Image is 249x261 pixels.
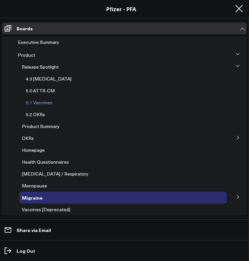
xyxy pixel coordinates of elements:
span: 5.1 Vaccines [26,99,52,106]
p: Boards [17,26,33,31]
a: Pfizer - PFA [106,5,136,13]
a: OKRs [22,136,34,141]
a: Executive Summary [18,40,59,45]
a: Homepage [22,147,45,153]
span: [MEDICAL_DATA] / Respiratory [22,171,88,177]
a: Vaccines [Deprecated] [22,207,70,212]
a: [MEDICAL_DATA] / Respiratory [22,171,88,177]
span: Executive Summary [18,39,59,45]
span: Homepage [22,147,45,153]
a: Migraine [22,195,43,200]
p: Log Out [17,248,35,253]
span: Product [18,52,35,58]
a: Product [18,52,35,58]
p: Share via Email [17,227,51,233]
a: 5.1 Vaccines [26,100,52,105]
span: OKRs [22,135,34,141]
span: Product Summary [22,123,60,129]
a: 5.2 OKRs [26,112,45,117]
a: 4.3 [MEDICAL_DATA] [26,76,72,82]
a: Release Spotlight [22,64,59,70]
span: Health Questionnaires [22,159,69,165]
span: 5.2 OKRs [26,111,45,117]
a: Menopause [22,183,47,188]
a: Health Questionnaires [22,159,69,165]
a: Product Summary [22,124,60,129]
a: Log Out [2,245,247,257]
a: 5.0 ATTR-CM [26,88,55,93]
